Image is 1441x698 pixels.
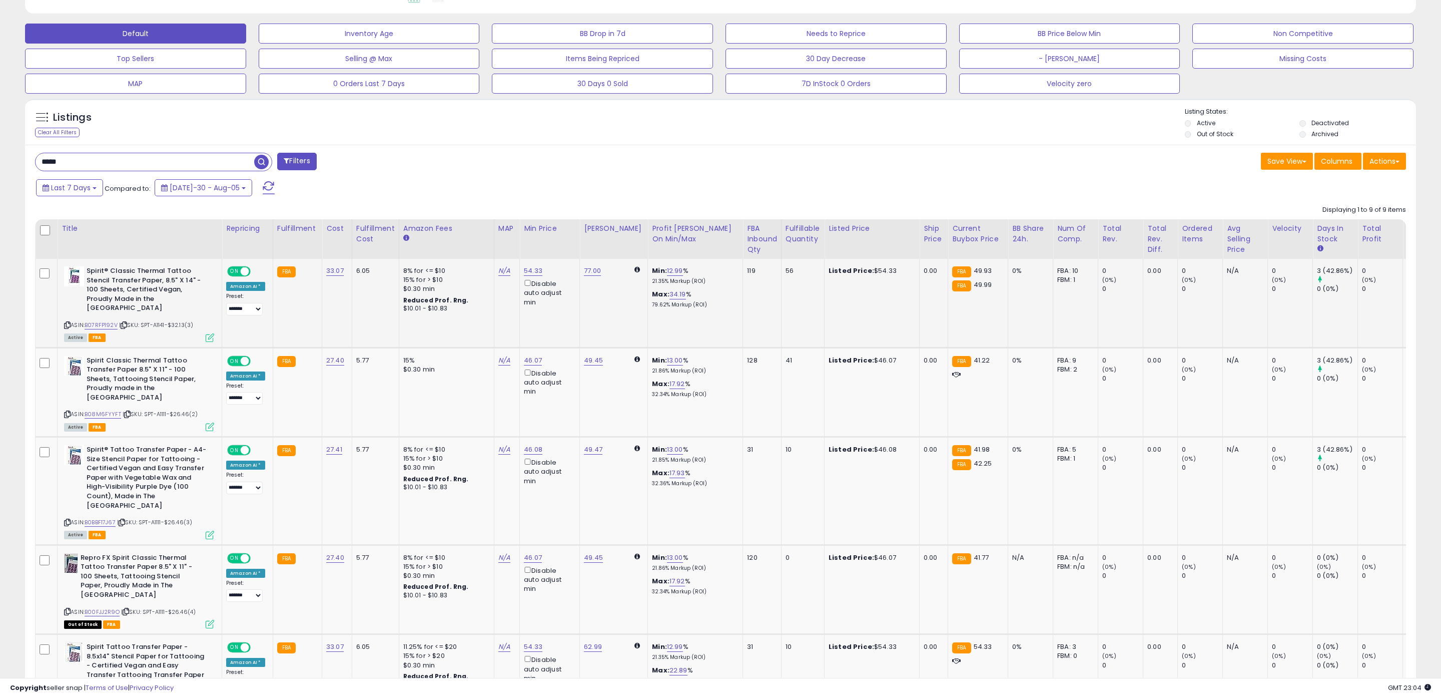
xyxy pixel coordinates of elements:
[1317,463,1357,472] div: 0 (0%)
[89,333,106,342] span: FBA
[1227,445,1260,454] div: N/A
[667,445,683,455] a: 13.00
[249,446,265,455] span: OFF
[1102,284,1143,293] div: 0
[492,24,713,44] button: BB Drop in 7d
[652,445,667,454] b: Min:
[64,531,87,539] span: All listings currently available for purchase on Amazon
[277,266,296,277] small: FBA
[1362,445,1402,454] div: 0
[1182,455,1196,463] small: (0%)
[498,445,510,455] a: N/A
[226,383,265,405] div: Preset:
[524,445,542,455] a: 46.08
[652,391,735,398] p: 32.34% Markup (ROI)
[36,179,103,196] button: Last 7 Days
[1227,223,1263,255] div: Avg Selling Price
[1321,156,1352,166] span: Columns
[524,642,542,652] a: 54.33
[747,445,774,454] div: 31
[51,183,91,193] span: Last 7 Days
[226,580,265,602] div: Preset:
[1272,463,1312,472] div: 0
[226,461,265,470] div: Amazon AI *
[1102,455,1116,463] small: (0%)
[1102,553,1143,562] div: 0
[403,234,409,243] small: Amazon Fees.
[226,282,265,291] div: Amazon AI *
[226,472,265,494] div: Preset:
[1102,276,1116,284] small: (0%)
[726,24,947,44] button: Needs to Reprice
[403,454,486,463] div: 15% for > $10
[924,356,940,365] div: 0.00
[648,219,743,259] th: The percentage added to the cost of goods (COGS) that forms the calculator for Min & Max prices.
[524,266,542,276] a: 54.33
[652,301,735,308] p: 79.62% Markup (ROI)
[277,223,318,234] div: Fulfillment
[747,356,774,365] div: 128
[64,642,84,662] img: 51Um3TnfUYL._SL40_.jpg
[1272,366,1286,374] small: (0%)
[524,278,572,307] div: Disable auto adjust min
[726,49,947,69] button: 30 Day Decrease
[498,223,515,234] div: MAP
[652,266,667,275] b: Min:
[249,357,265,365] span: OFF
[1057,454,1090,463] div: FBM: 1
[1192,24,1413,44] button: Non Competitive
[667,553,683,563] a: 13.00
[829,445,874,454] b: Listed Price:
[1102,571,1143,580] div: 0
[85,321,118,329] a: B07RFP192V
[53,111,92,125] h5: Listings
[652,553,667,562] b: Min:
[829,553,912,562] div: $46.07
[959,74,1180,94] button: Velocity zero
[974,445,990,454] span: 41.98
[1102,356,1143,365] div: 0
[356,553,391,562] div: 5.77
[829,445,912,454] div: $46.08
[829,223,915,234] div: Listed Price
[1182,284,1222,293] div: 0
[1012,356,1045,365] div: 0%
[1317,284,1357,293] div: 0 (0%)
[1057,445,1090,454] div: FBA: 5
[1272,223,1308,234] div: Velocity
[747,553,774,562] div: 120
[1057,365,1090,374] div: FBM: 2
[403,463,486,472] div: $0.30 min
[1317,445,1357,454] div: 3 (42.86%)
[1362,455,1376,463] small: (0%)
[1182,553,1222,562] div: 0
[786,223,820,244] div: Fulfillable Quantity
[1317,563,1331,571] small: (0%)
[403,553,486,562] div: 8% for <= $10
[1272,284,1312,293] div: 0
[403,284,486,293] div: $0.30 min
[1362,356,1402,365] div: 0
[1272,356,1312,365] div: 0
[652,565,735,572] p: 21.86% Markup (ROI)
[584,642,602,652] a: 62.99
[64,445,84,465] img: 41gxgw5Zh3L._SL40_.jpg
[1261,153,1313,170] button: Save View
[1012,445,1045,454] div: 0%
[667,266,683,276] a: 12.99
[1057,266,1090,275] div: FBA: 10
[130,683,174,692] a: Privacy Policy
[498,266,510,276] a: N/A
[403,365,486,374] div: $0.30 min
[403,275,486,284] div: 15% for > $10
[667,356,683,366] a: 13.00
[524,457,572,486] div: Disable auto adjust min
[1317,266,1357,275] div: 3 (42.86%)
[64,266,214,340] div: ASIN:
[1102,463,1143,472] div: 0
[64,553,214,627] div: ASIN:
[652,469,735,487] div: %
[584,223,643,234] div: [PERSON_NAME]
[81,553,202,602] b: Repro FX Spirit Classic Thermal Tattoo Transfer Paper 8.5" X 11" - 100 Sheets, Tattooing Stencil ...
[652,356,667,365] b: Min:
